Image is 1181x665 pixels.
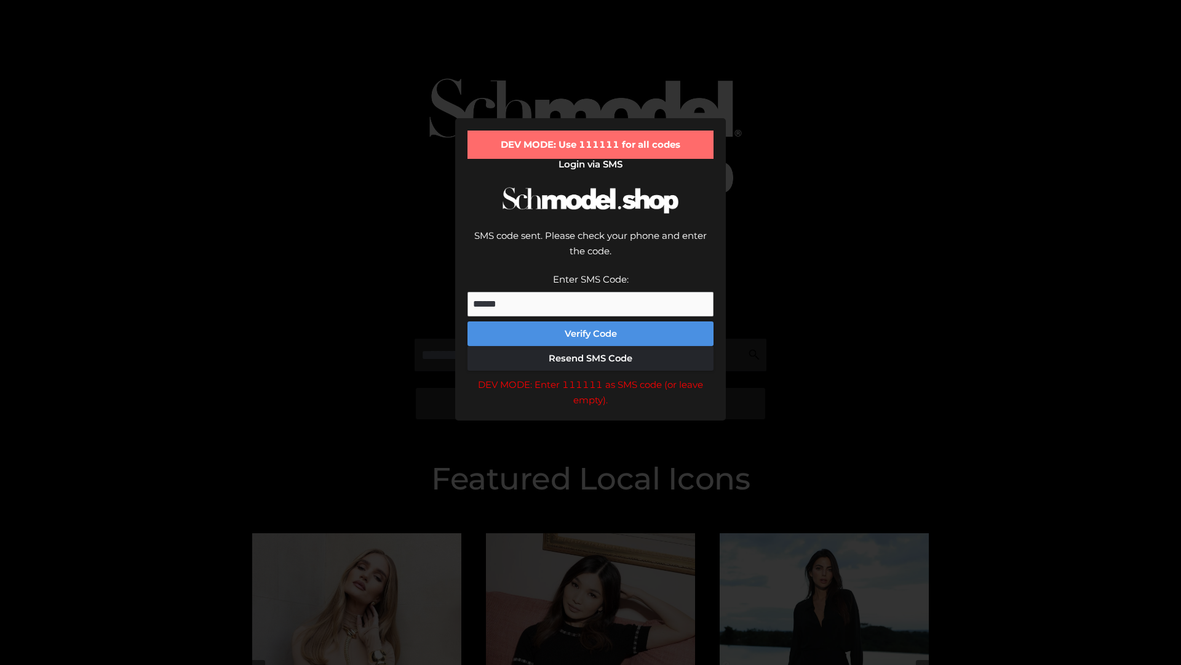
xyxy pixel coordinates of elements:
h2: Login via SMS [467,159,714,170]
label: Enter SMS Code: [553,273,629,285]
button: Verify Code [467,321,714,346]
div: SMS code sent. Please check your phone and enter the code. [467,228,714,272]
img: Schmodel Logo [498,176,683,225]
div: DEV MODE: Use 111111 for all codes [467,131,714,159]
button: Resend SMS Code [467,346,714,371]
div: DEV MODE: Enter 111111 as SMS code (or leave empty). [467,377,714,408]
